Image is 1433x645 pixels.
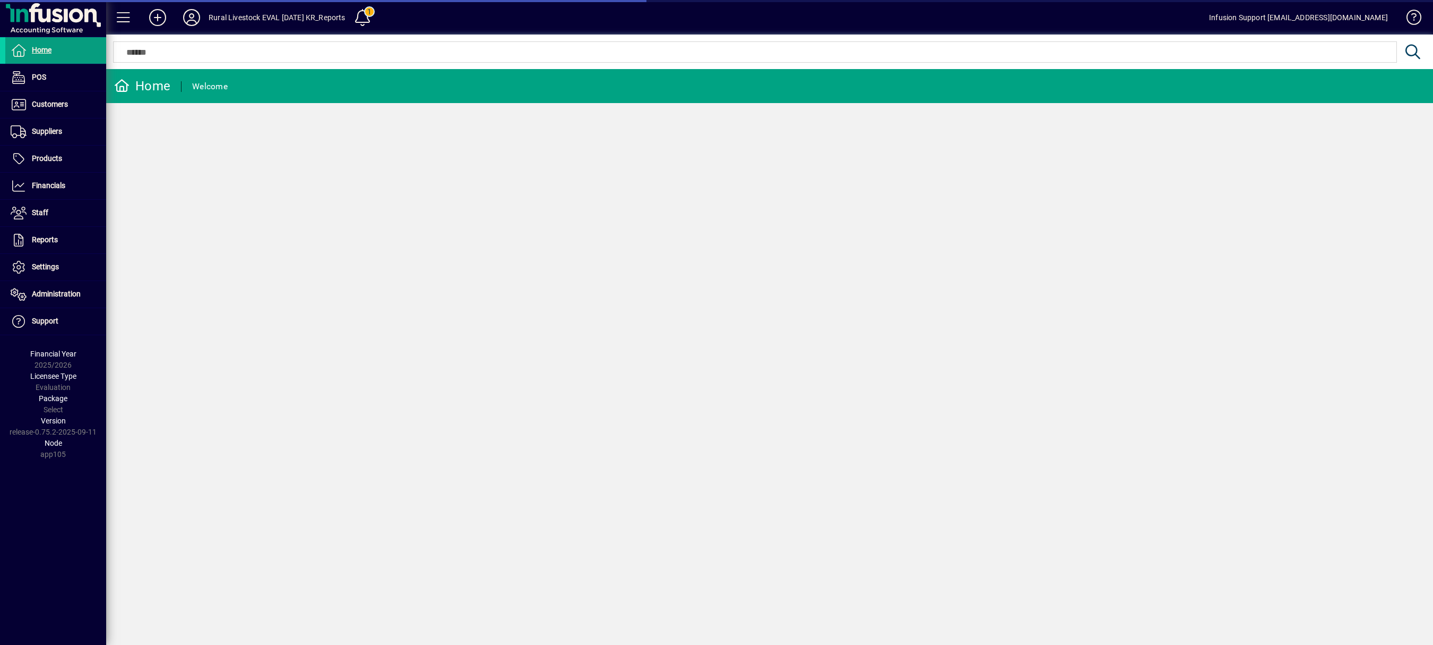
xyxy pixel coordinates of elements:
[141,8,175,27] button: Add
[5,118,106,145] a: Suppliers
[175,8,209,27] button: Profile
[5,254,106,281] a: Settings
[5,200,106,226] a: Staff
[41,417,66,425] span: Version
[32,290,81,298] span: Administration
[192,78,228,95] div: Welcome
[32,235,58,244] span: Reports
[32,73,46,81] span: POS
[5,308,106,335] a: Support
[45,439,62,447] span: Node
[32,262,59,271] span: Settings
[5,281,106,308] a: Administration
[30,372,76,380] span: Licensee Type
[32,317,58,325] span: Support
[30,350,76,358] span: Financial Year
[5,91,106,118] a: Customers
[5,227,106,253] a: Reports
[5,173,106,199] a: Financials
[5,64,106,91] a: POS
[1209,9,1388,26] div: Infusion Support [EMAIL_ADDRESS][DOMAIN_NAME]
[32,208,48,217] span: Staff
[39,394,67,403] span: Package
[32,181,65,190] span: Financials
[114,78,170,95] div: Home
[5,146,106,172] a: Products
[32,154,62,163] span: Products
[1399,2,1420,37] a: Knowledge Base
[32,46,51,54] span: Home
[32,100,68,108] span: Customers
[32,127,62,135] span: Suppliers
[209,9,346,26] div: Rural Livestock EVAL [DATE] KR_Reports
